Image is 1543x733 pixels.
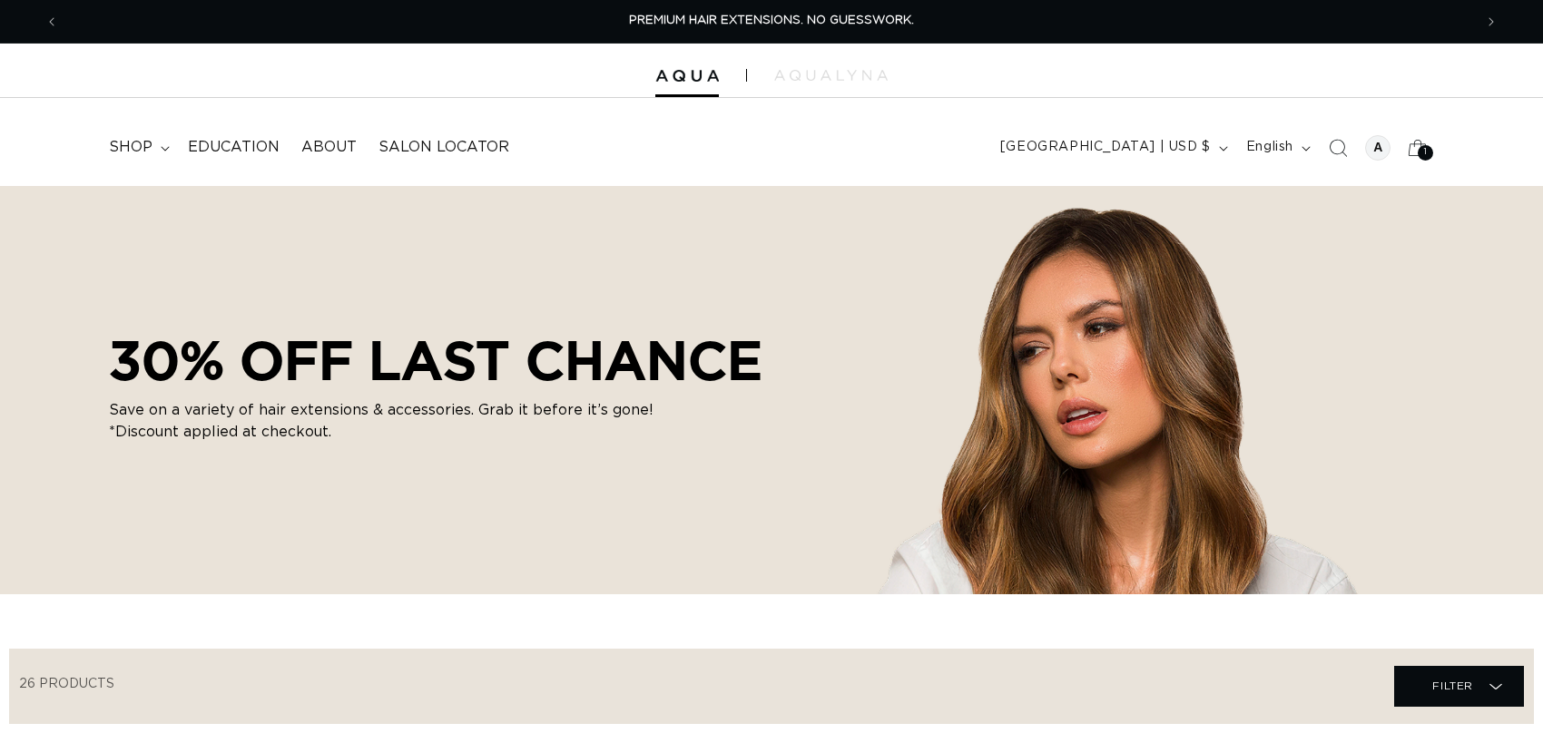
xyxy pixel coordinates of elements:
span: Salon Locator [378,138,509,157]
img: Aqua Hair Extensions [655,70,719,83]
button: [GEOGRAPHIC_DATA] | USD $ [989,131,1235,165]
span: About [301,138,357,157]
span: English [1246,138,1293,157]
p: Save on a variety of hair extensions & accessories. Grab it before it’s gone! *Discount applied a... [109,399,654,443]
span: PREMIUM HAIR EXTENSIONS. NO GUESSWORK. [629,15,914,26]
img: aqualyna.com [774,70,888,81]
summary: shop [98,127,177,168]
summary: Filter [1394,666,1524,707]
span: Education [188,138,280,157]
button: Next announcement [1471,5,1511,39]
a: Salon Locator [368,127,520,168]
span: Filter [1432,669,1473,703]
a: Education [177,127,290,168]
h2: 30% OFF LAST CHANCE [109,328,762,392]
summary: Search [1318,128,1358,168]
a: About [290,127,368,168]
span: shop [109,138,152,157]
span: [GEOGRAPHIC_DATA] | USD $ [1000,138,1211,157]
button: Previous announcement [32,5,72,39]
button: English [1235,131,1318,165]
span: 26 products [19,678,114,690]
span: 1 [1424,145,1428,161]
